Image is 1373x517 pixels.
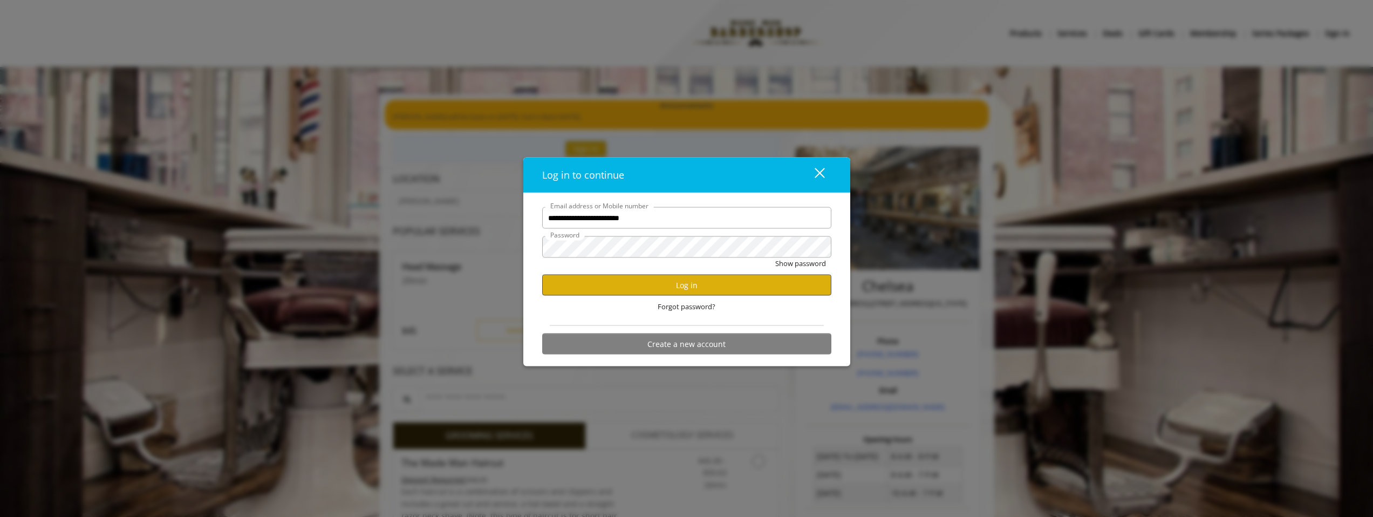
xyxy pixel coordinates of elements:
[542,275,831,296] button: Log in
[542,236,831,258] input: Password
[658,301,715,312] span: Forgot password?
[795,164,831,186] button: close dialog
[542,168,624,181] span: Log in to continue
[542,207,831,229] input: Email address or Mobile number
[542,334,831,355] button: Create a new account
[802,167,824,183] div: close dialog
[545,201,654,211] label: Email address or Mobile number
[545,230,585,240] label: Password
[775,258,826,269] button: Show password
